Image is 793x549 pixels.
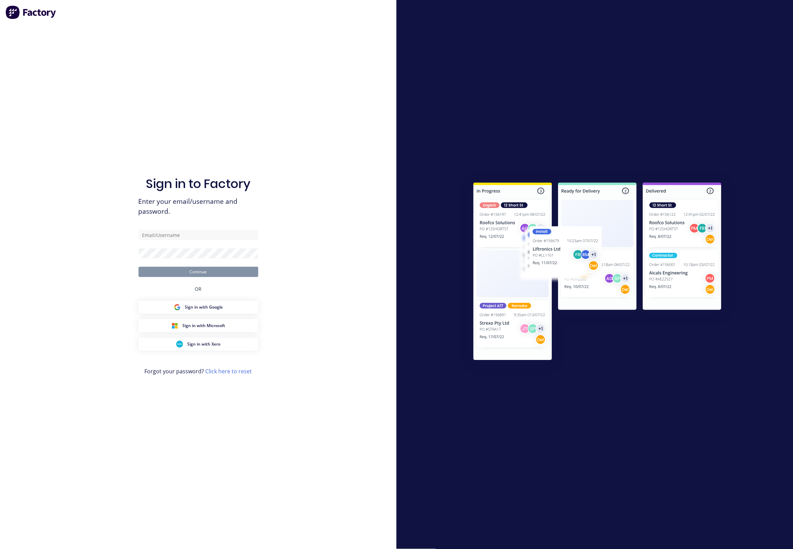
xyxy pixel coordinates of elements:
[146,176,251,191] h1: Sign in to Factory
[195,277,202,301] div: OR
[182,323,225,329] span: Sign in with Microsoft
[139,301,258,314] button: Google Sign inSign in with Google
[174,304,181,311] img: Google Sign in
[176,341,183,348] img: Xero Sign in
[458,169,737,376] img: Sign in
[139,197,258,216] span: Enter your email/username and password.
[5,5,57,19] img: Factory
[139,267,258,277] button: Continue
[206,367,252,375] a: Click here to reset
[145,367,252,375] span: Forgot your password?
[139,338,258,351] button: Xero Sign inSign in with Xero
[139,230,258,240] input: Email/Username
[185,304,223,310] span: Sign in with Google
[171,322,178,329] img: Microsoft Sign in
[187,341,220,347] span: Sign in with Xero
[139,319,258,332] button: Microsoft Sign inSign in with Microsoft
